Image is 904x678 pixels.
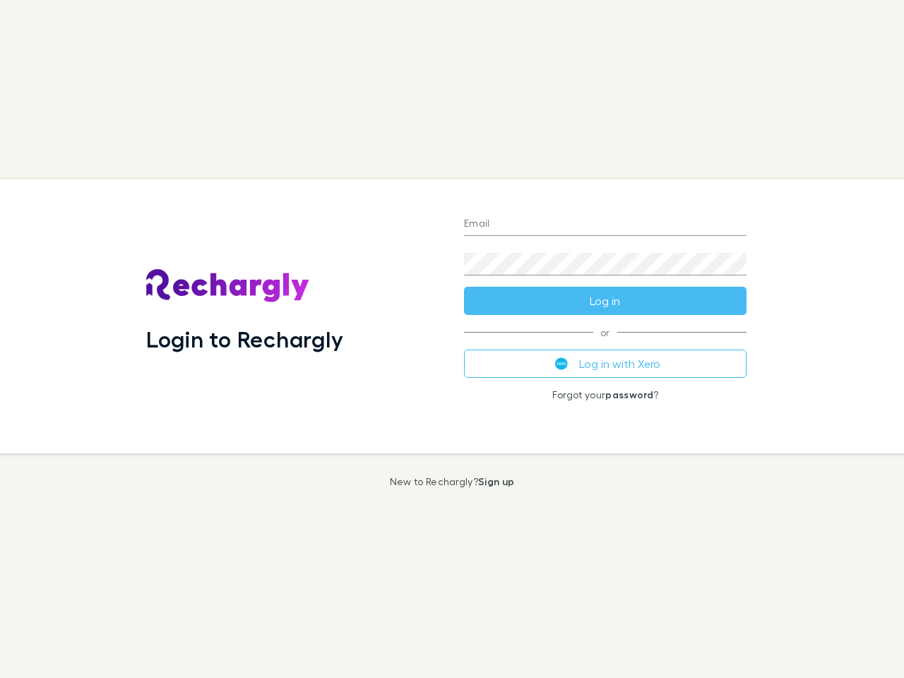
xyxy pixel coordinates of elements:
a: Sign up [478,475,514,487]
img: Xero's logo [555,357,568,370]
p: Forgot your ? [464,389,747,400]
a: password [605,388,653,400]
button: Log in [464,287,747,315]
h1: Login to Rechargly [146,326,343,352]
p: New to Rechargly? [390,476,515,487]
button: Log in with Xero [464,350,747,378]
img: Rechargly's Logo [146,269,310,303]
